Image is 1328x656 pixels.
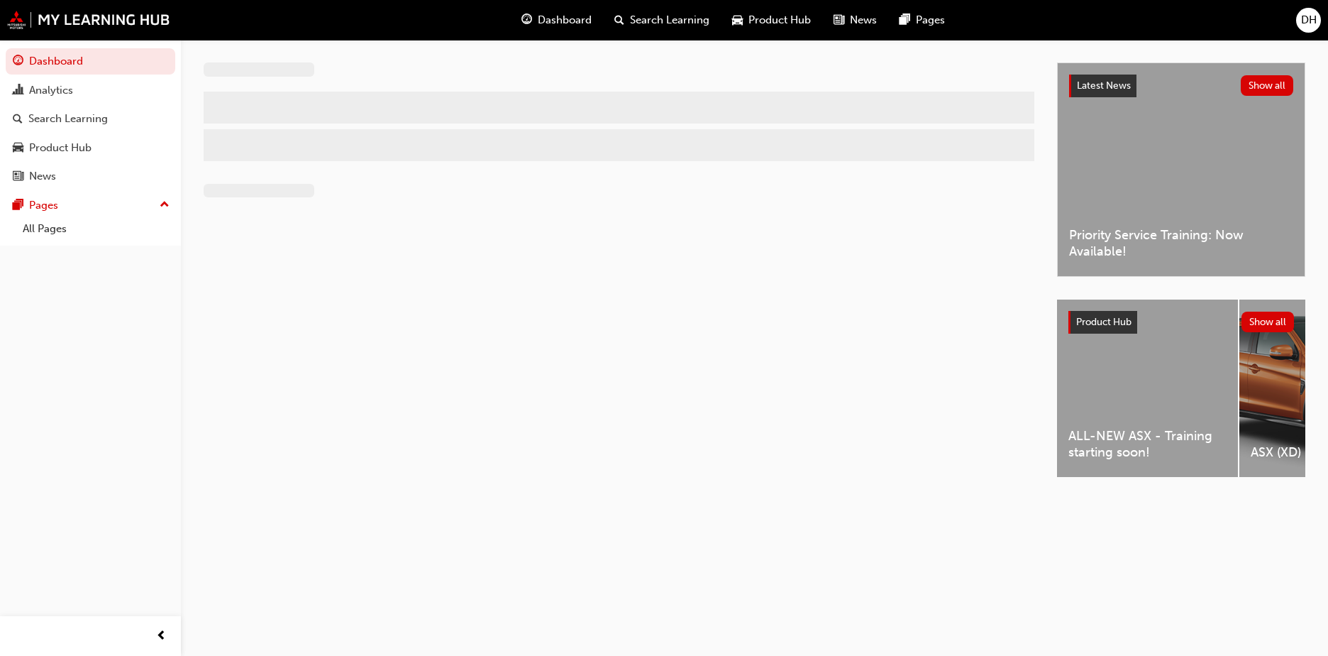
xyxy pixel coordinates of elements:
img: mmal [7,11,170,29]
button: Pages [6,192,175,219]
a: Search Learning [6,106,175,132]
a: ALL-NEW ASX - Training starting soon! [1057,300,1238,477]
button: Show all [1241,312,1295,332]
a: search-iconSearch Learning [603,6,721,35]
span: ALL-NEW ASX - Training starting soon! [1068,428,1227,460]
a: Dashboard [6,48,175,75]
span: DH [1301,12,1317,28]
span: Product Hub [748,12,811,28]
span: guage-icon [521,11,532,29]
span: chart-icon [13,84,23,97]
span: car-icon [732,11,743,29]
div: Search Learning [28,111,108,127]
span: News [850,12,877,28]
a: All Pages [17,218,175,240]
a: Product HubShow all [1068,311,1294,334]
span: Search Learning [630,12,709,28]
button: DH [1296,8,1321,33]
span: Dashboard [538,12,592,28]
a: Product Hub [6,135,175,161]
span: car-icon [13,142,23,155]
span: news-icon [834,11,844,29]
span: pages-icon [900,11,910,29]
a: news-iconNews [822,6,888,35]
span: prev-icon [156,628,167,645]
span: Priority Service Training: Now Available! [1069,227,1293,259]
a: Analytics [6,77,175,104]
span: guage-icon [13,55,23,68]
div: Pages [29,197,58,214]
div: Product Hub [29,140,92,156]
span: up-icon [160,196,170,214]
a: Latest NewsShow allPriority Service Training: Now Available! [1057,62,1305,277]
span: search-icon [614,11,624,29]
span: Latest News [1077,80,1131,92]
span: pages-icon [13,199,23,212]
span: news-icon [13,170,23,183]
a: Latest NewsShow all [1069,75,1293,97]
a: car-iconProduct Hub [721,6,822,35]
div: News [29,168,56,185]
a: pages-iconPages [888,6,956,35]
div: Analytics [29,82,73,99]
span: search-icon [13,113,23,126]
span: Product Hub [1076,316,1131,328]
span: Pages [916,12,945,28]
button: Show all [1241,75,1294,96]
button: DashboardAnalyticsSearch LearningProduct HubNews [6,45,175,192]
a: guage-iconDashboard [510,6,603,35]
a: News [6,163,175,190]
